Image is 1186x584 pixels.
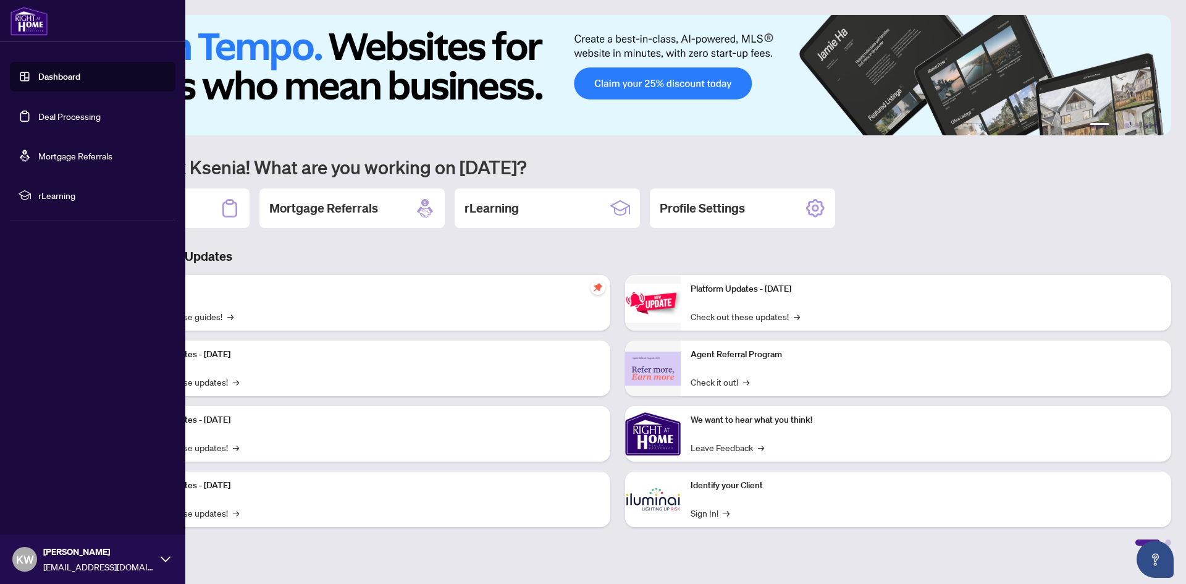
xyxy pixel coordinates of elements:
[64,15,1171,135] img: Slide 0
[1090,123,1109,128] button: 1
[130,348,600,362] p: Platform Updates - [DATE]
[1134,123,1139,128] button: 4
[660,200,745,217] h2: Profile Settings
[758,441,764,454] span: →
[743,375,749,389] span: →
[625,472,681,527] img: Identify your Client
[43,545,154,559] span: [PERSON_NAME]
[38,150,112,161] a: Mortgage Referrals
[227,310,233,323] span: →
[233,375,239,389] span: →
[233,506,239,520] span: →
[465,200,519,217] h2: rLearning
[43,560,154,573] span: [EMAIL_ADDRESS][DOMAIN_NAME]
[1124,123,1129,128] button: 3
[625,352,681,386] img: Agent Referral Program
[64,248,1171,265] h3: Brokerage & Industry Updates
[10,6,48,36] img: logo
[794,310,800,323] span: →
[1114,123,1119,128] button: 2
[691,479,1161,493] p: Identify your Client
[723,506,730,520] span: →
[625,284,681,323] img: Platform Updates - June 23, 2025
[691,282,1161,296] p: Platform Updates - [DATE]
[16,551,34,568] span: KW
[691,506,730,520] a: Sign In!→
[38,188,167,202] span: rLearning
[38,71,80,82] a: Dashboard
[38,111,101,122] a: Deal Processing
[130,413,600,427] p: Platform Updates - [DATE]
[691,441,764,454] a: Leave Feedback→
[625,406,681,462] img: We want to hear what you think!
[130,282,600,296] p: Self-Help
[233,441,239,454] span: →
[691,413,1161,427] p: We want to hear what you think!
[269,200,378,217] h2: Mortgage Referrals
[591,280,605,295] span: pushpin
[691,348,1161,362] p: Agent Referral Program
[1144,123,1149,128] button: 5
[130,479,600,493] p: Platform Updates - [DATE]
[691,375,749,389] a: Check it out!→
[1137,541,1174,578] button: Open asap
[691,310,800,323] a: Check out these updates!→
[64,155,1171,179] h1: Welcome back Ksenia! What are you working on [DATE]?
[1154,123,1159,128] button: 6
